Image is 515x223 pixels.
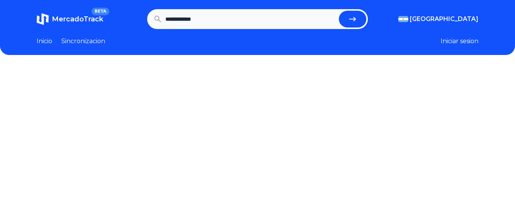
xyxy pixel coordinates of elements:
[37,37,52,46] a: Inicio
[37,13,49,25] img: MercadoTrack
[37,13,103,25] a: MercadoTrackBETA
[410,15,478,24] span: [GEOGRAPHIC_DATA]
[441,37,478,46] button: Iniciar sesion
[61,37,105,46] a: Sincronizacion
[398,16,408,22] img: Argentina
[52,15,103,23] span: MercadoTrack
[91,8,109,15] span: BETA
[398,15,478,24] button: [GEOGRAPHIC_DATA]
